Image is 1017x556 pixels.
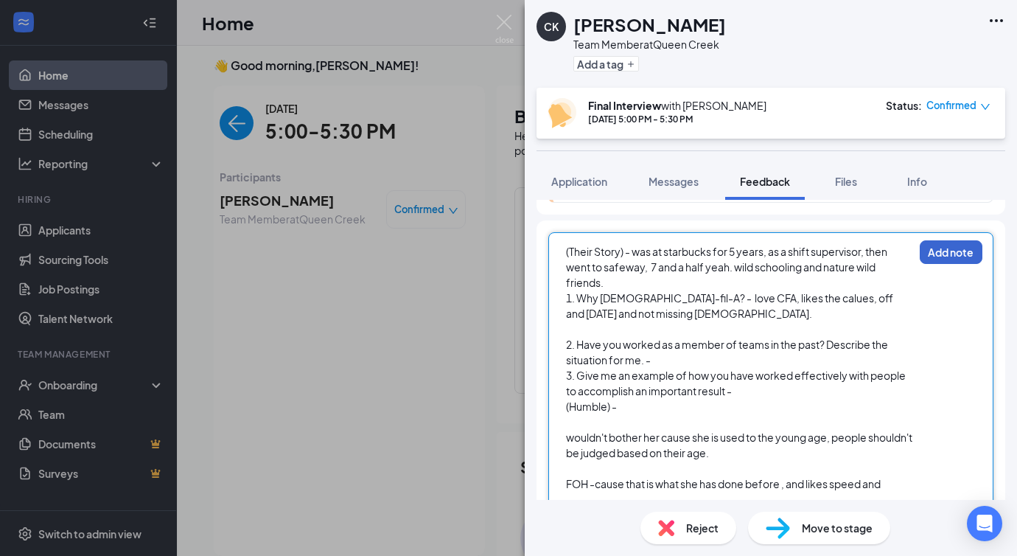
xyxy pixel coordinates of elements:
span: Info [907,175,927,188]
span: Messages [649,175,699,188]
b: Final Interview [588,99,661,112]
span: Confirmed [926,98,976,113]
span: 3. Give me an example of how you have worked effectively with people to accomplish an important r... [566,369,907,397]
span: wouldn't bother her cause she is used to the young age, people shouldn't be judged based on their... [566,431,914,459]
div: with [PERSON_NAME] [588,98,766,113]
span: Move to stage [802,520,873,536]
div: [DATE] 5:00 PM - 5:30 PM [588,113,766,125]
h1: [PERSON_NAME] [573,12,726,37]
div: Team Member at Queen Creek [573,37,726,52]
svg: Ellipses [988,12,1005,29]
div: Status : [886,98,922,113]
span: 2. Have you worked as a member of teams in the past? Describe the situation for me. - [566,338,890,366]
div: CK [544,19,559,34]
span: Application [551,175,607,188]
button: Add note [920,240,982,264]
span: (Their Story) - was at starbucks for 5 years, as a shift supervisor, then went to safeway, 7 and ... [566,245,889,289]
span: (Humble) - [566,400,617,413]
svg: Plus [626,60,635,69]
span: 1. Why [DEMOGRAPHIC_DATA]-fil-A? - love CFA, likes the calues, off and [DATE] and not missing [DE... [566,291,895,320]
button: PlusAdd a tag [573,56,639,72]
div: Open Intercom Messenger [967,506,1002,541]
span: Files [835,175,857,188]
span: Feedback [740,175,790,188]
span: down [980,102,990,112]
span: FOH -cause that is what she has done before , and likes speed and [566,477,881,490]
span: Reject [686,520,719,536]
